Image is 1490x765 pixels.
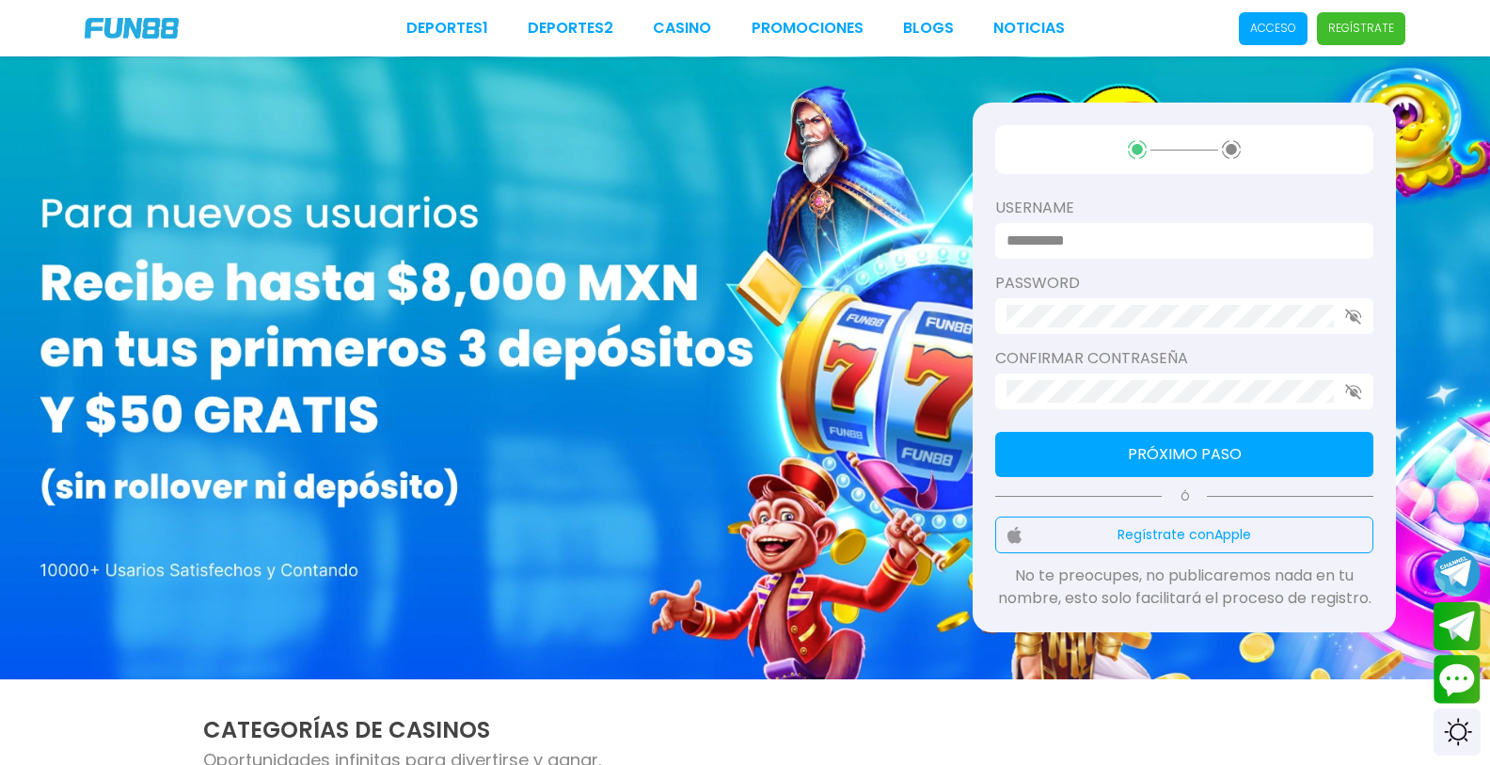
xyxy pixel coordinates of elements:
[995,272,1373,295] label: password
[995,347,1373,370] label: Confirmar contraseña
[995,432,1373,477] button: Próximo paso
[1328,20,1394,37] p: Regístrate
[1250,20,1296,37] p: Acceso
[1434,602,1481,651] button: Join telegram
[406,17,488,40] a: Deportes1
[1434,709,1481,756] div: Switch theme
[1434,655,1481,704] button: Contact customer service
[85,18,179,39] img: Company Logo
[653,17,711,40] a: CASINO
[1434,549,1481,598] button: Join telegram channel
[995,517,1373,553] button: Regístrate conApple
[993,17,1065,40] a: NOTICIAS
[995,565,1373,610] p: No te preocupes, no publicaremos nada en tu nombre, esto solo facilitará el proceso de registro.
[995,197,1373,219] label: username
[528,17,613,40] a: Deportes2
[903,17,954,40] a: BLOGS
[995,488,1373,505] p: Ó
[203,713,1287,747] h2: CATEGORÍAS DE CASINOS
[752,17,864,40] a: Promociones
